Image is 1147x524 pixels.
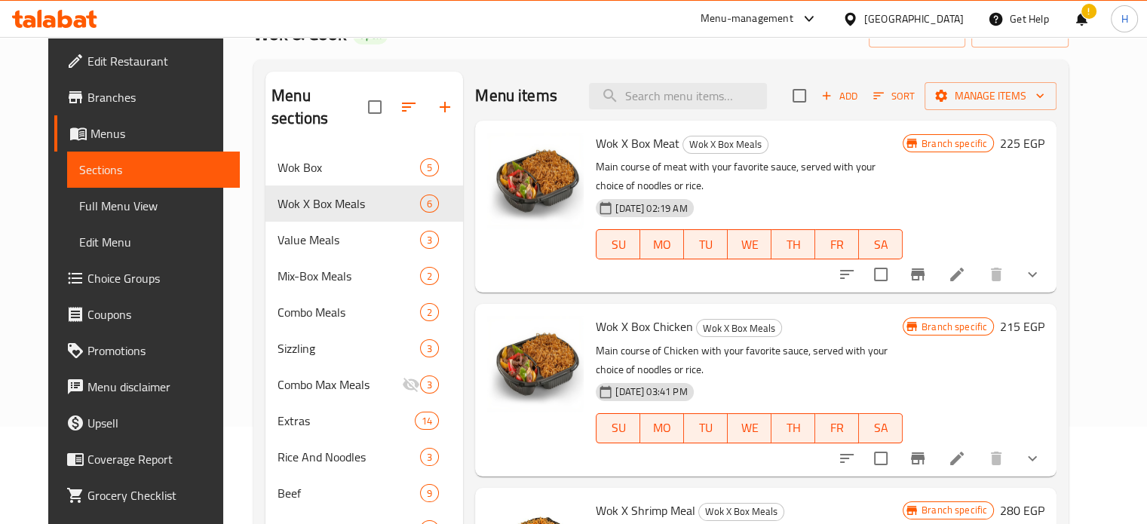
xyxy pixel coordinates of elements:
span: Branch specific [915,136,993,151]
span: 5 [421,161,438,175]
button: FR [815,413,859,443]
div: items [420,158,439,176]
button: SA [859,413,903,443]
span: Wok X Box Chicken [596,315,693,338]
span: Coverage Report [87,450,228,468]
span: Select to update [865,443,897,474]
div: Extras14 [265,403,463,439]
svg: Show Choices [1023,265,1041,283]
div: items [420,267,439,285]
span: Combo Meals [278,303,420,321]
span: Sort sections [391,89,427,125]
span: 9 [421,486,438,501]
span: Choice Groups [87,269,228,287]
span: 3 [421,450,438,464]
a: Upsell [54,405,240,441]
span: Select section [784,80,815,112]
span: Menus [90,124,228,142]
h6: 215 EGP [1000,316,1044,337]
span: 3 [421,342,438,356]
span: Sort [873,87,915,105]
div: Sizzling3 [265,330,463,366]
div: Wok Box5 [265,149,463,185]
div: items [420,231,439,249]
button: Sort [869,84,919,108]
a: Coupons [54,296,240,332]
div: Wok X Box Meals6 [265,185,463,222]
a: Edit Menu [67,224,240,260]
span: Edit Menu [79,233,228,251]
span: Extras [278,412,415,430]
div: items [420,448,439,466]
a: Promotions [54,332,240,369]
img: Wok X Box Chicken [487,316,584,412]
span: Wok X Box Meals [697,320,781,337]
div: Wok X Box Meals [682,136,768,154]
p: Main course of meat with your favorite sauce, served with your choice of noodles or rice. [596,158,903,195]
button: Manage items [925,82,1057,110]
span: Upsell [87,414,228,432]
button: FR [815,229,859,259]
a: Coverage Report [54,441,240,477]
span: H [1121,11,1127,27]
div: Wok Box [278,158,420,176]
span: Select all sections [359,91,391,123]
span: Wok X Shrimp Meal [596,499,695,522]
div: items [420,303,439,321]
span: Grocery Checklist [87,486,228,504]
div: Rice And Noodles3 [265,439,463,475]
a: Full Menu View [67,188,240,224]
div: items [420,484,439,502]
a: Menus [54,115,240,152]
span: export [983,24,1057,43]
a: Sections [67,152,240,188]
span: Wok X Box Meals [683,136,768,153]
div: items [420,375,439,394]
span: Full Menu View [79,197,228,215]
span: Branches [87,88,228,106]
div: Beef9 [265,475,463,511]
div: items [420,195,439,213]
div: items [415,412,439,430]
span: 14 [416,414,438,428]
div: [GEOGRAPHIC_DATA] [864,11,964,27]
svg: Inactive section [402,375,420,394]
span: Manage items [937,87,1044,106]
button: TU [684,229,728,259]
div: Menu-management [701,10,793,28]
h2: Menu sections [271,84,368,130]
span: TU [690,234,722,256]
img: Wok X Box Meat [487,133,584,229]
button: delete [978,440,1014,477]
span: Sizzling [278,339,420,357]
h6: 225 EGP [1000,133,1044,154]
span: FR [821,417,853,439]
div: Wok X Box Meals [698,503,784,521]
span: WE [734,417,765,439]
span: TH [777,417,809,439]
span: Coupons [87,305,228,323]
span: WE [734,234,765,256]
span: SA [865,234,897,256]
h2: Menu items [475,84,557,107]
div: Mix-Box Meals2 [265,258,463,294]
span: 2 [421,305,438,320]
button: delete [978,256,1014,293]
span: FR [821,234,853,256]
span: Value Meals [278,231,420,249]
span: SU [603,234,634,256]
a: Menu disclaimer [54,369,240,405]
a: Branches [54,79,240,115]
button: Branch-specific-item [900,256,936,293]
span: Menu disclaimer [87,378,228,396]
div: Wok X Box Meals [696,319,782,337]
span: Combo Max Meals [278,375,402,394]
button: show more [1014,256,1050,293]
span: 3 [421,378,438,392]
span: Sections [79,161,228,179]
button: sort-choices [829,440,865,477]
button: sort-choices [829,256,865,293]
